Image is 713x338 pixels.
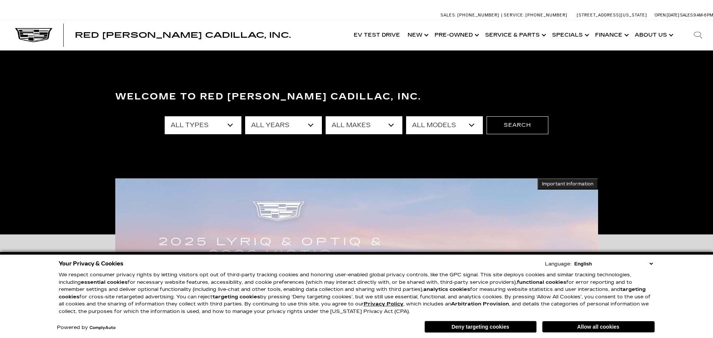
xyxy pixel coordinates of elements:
[441,13,501,17] a: Sales: [PHONE_NUMBER]
[245,116,322,134] select: Filter by year
[115,89,598,104] h3: Welcome to Red [PERSON_NAME] Cadillac, Inc.
[89,326,116,330] a: ComplyAuto
[525,13,567,18] span: [PHONE_NUMBER]
[59,271,655,315] p: We respect consumer privacy rights by letting visitors opt out of third-party tracking cookies an...
[537,178,598,190] button: Important Information
[451,301,509,307] strong: Arbitration Provision
[81,279,128,285] strong: essential cookies
[406,116,483,134] select: Filter by model
[364,301,403,307] a: Privacy Policy
[694,13,713,18] span: 9 AM-6 PM
[487,116,548,134] button: Search
[501,13,569,17] a: Service: [PHONE_NUMBER]
[424,321,537,333] button: Deny targeting cookies
[573,260,655,267] select: Language Select
[631,20,676,50] a: About Us
[680,13,694,18] span: Sales:
[577,13,647,18] a: [STREET_ADDRESS][US_STATE]
[213,294,260,300] strong: targeting cookies
[165,116,241,134] select: Filter by type
[591,20,631,50] a: Finance
[542,181,594,187] span: Important Information
[326,116,402,134] select: Filter by make
[59,258,124,269] span: Your Privacy & Cookies
[481,20,548,50] a: Service & Parts
[548,20,591,50] a: Specials
[545,262,571,267] div: Language:
[441,13,456,18] span: Sales:
[57,325,116,330] div: Powered by
[517,279,566,285] strong: functional cookies
[404,20,431,50] a: New
[542,321,655,332] button: Allow all cookies
[15,28,52,42] img: Cadillac Dark Logo with Cadillac White Text
[504,13,524,18] span: Service:
[457,13,499,18] span: [PHONE_NUMBER]
[59,286,646,300] strong: targeting cookies
[655,13,679,18] span: Open [DATE]
[75,31,291,40] span: Red [PERSON_NAME] Cadillac, Inc.
[75,31,291,39] a: Red [PERSON_NAME] Cadillac, Inc.
[350,20,404,50] a: EV Test Drive
[431,20,481,50] a: Pre-Owned
[423,286,470,292] strong: analytics cookies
